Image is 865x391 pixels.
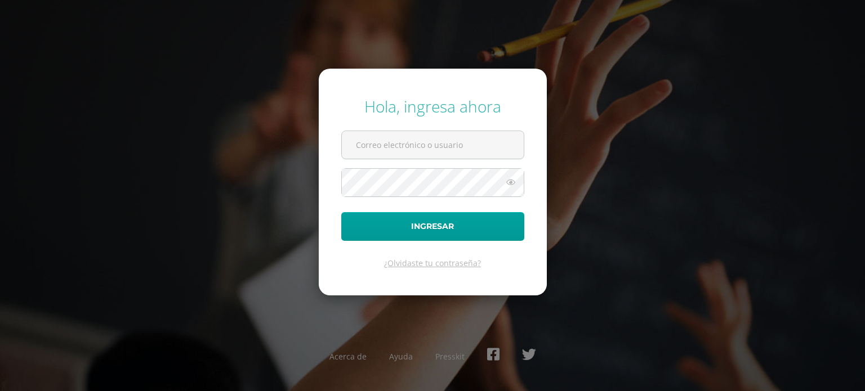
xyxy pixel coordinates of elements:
div: Hola, ingresa ahora [341,96,524,117]
a: ¿Olvidaste tu contraseña? [384,258,481,268]
a: Presskit [435,351,465,362]
button: Ingresar [341,212,524,241]
a: Acerca de [329,351,367,362]
input: Correo electrónico o usuario [342,131,524,159]
a: Ayuda [389,351,413,362]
